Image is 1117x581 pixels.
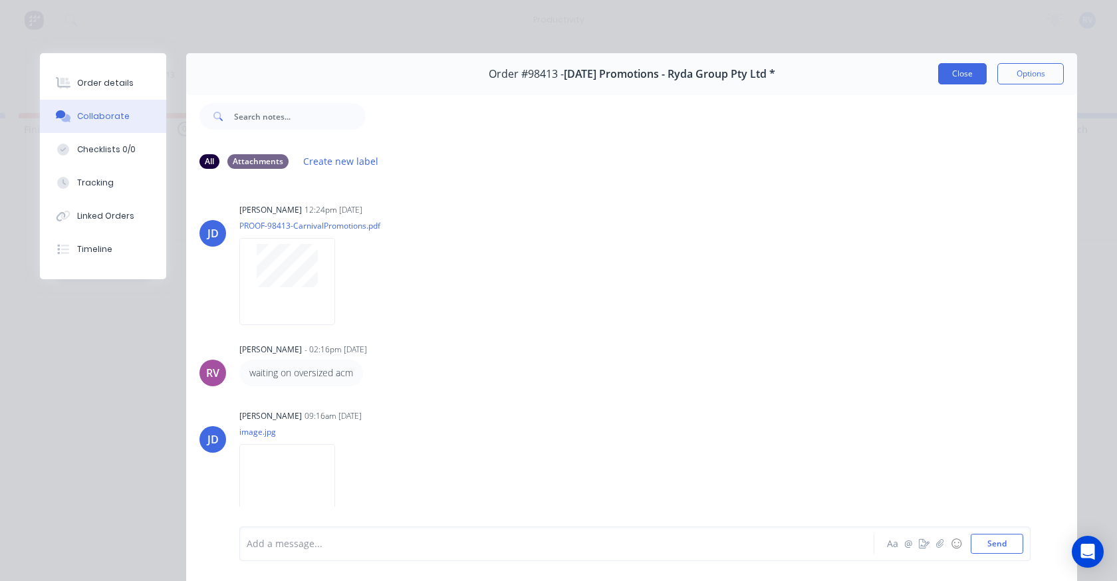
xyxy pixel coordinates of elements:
div: Tracking [77,177,114,189]
div: - 02:16pm [DATE] [305,344,367,356]
div: [PERSON_NAME] [239,410,302,422]
button: Linked Orders [40,199,166,233]
div: JD [207,431,219,447]
div: Open Intercom Messenger [1072,536,1104,568]
button: @ [900,536,916,552]
input: Search notes... [234,103,366,130]
button: Order details [40,66,166,100]
div: 09:16am [DATE] [305,410,362,422]
button: Create new label [297,152,386,170]
div: Collaborate [77,110,130,122]
div: Order details [77,77,134,89]
div: All [199,154,219,169]
button: Aa [884,536,900,552]
div: RV [206,365,219,381]
div: [PERSON_NAME] [239,344,302,356]
button: Collaborate [40,100,166,133]
div: [PERSON_NAME] [239,204,302,216]
button: Checklists 0/0 [40,133,166,166]
p: waiting on oversized acm [249,366,353,380]
p: image.jpg [239,426,348,437]
span: [DATE] Promotions - Ryda Group Pty Ltd * [564,68,775,80]
div: 12:24pm [DATE] [305,204,362,216]
button: ☺ [948,536,964,552]
div: Timeline [77,243,112,255]
button: Send [971,534,1023,554]
span: Order #98413 - [489,68,564,80]
button: Timeline [40,233,166,266]
button: Close [938,63,987,84]
div: Attachments [227,154,289,169]
div: Checklists 0/0 [77,144,136,156]
button: Options [997,63,1064,84]
div: JD [207,225,219,241]
div: Linked Orders [77,210,134,222]
button: Tracking [40,166,166,199]
p: PROOF-98413-CarnivalPromotions.pdf [239,220,380,231]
